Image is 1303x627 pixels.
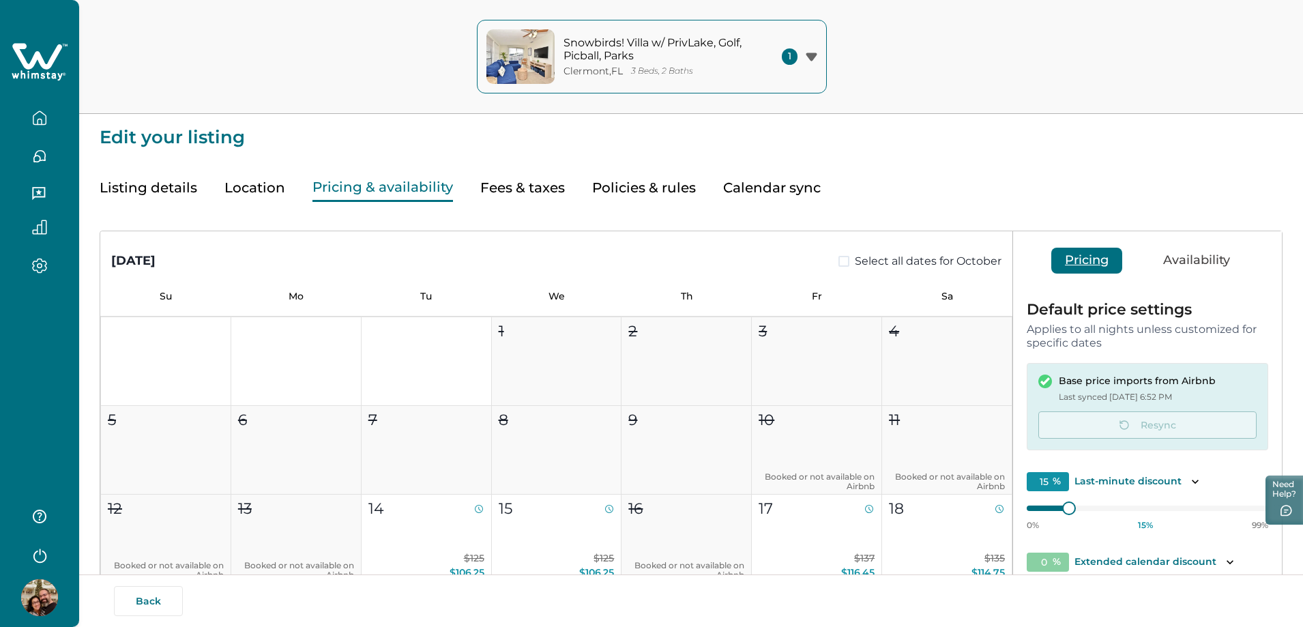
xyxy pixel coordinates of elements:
p: 16 [628,497,643,520]
p: Mo [231,291,361,302]
span: $116.45 [841,566,875,579]
button: Fees & taxes [480,174,565,202]
button: 16Booked or not available on Airbnb [621,495,752,583]
p: We [491,291,621,302]
p: Booked or not available on Airbnb [628,561,744,580]
p: Applies to all nights unless customized for specific dates [1027,323,1268,349]
button: 12Booked or not available on Airbnb [101,495,231,583]
p: Last synced [DATE] 6:52 PM [1059,390,1216,404]
button: Back [114,586,183,616]
button: Policies & rules [592,174,696,202]
img: property-cover [486,29,555,84]
p: Booked or not available on Airbnb [108,561,224,580]
p: 10 [759,409,774,431]
button: 15$125$106.25 [492,495,622,583]
span: $137 [854,552,875,564]
p: 12 [108,497,122,520]
span: $125 [464,552,484,564]
p: Booked or not available on Airbnb [238,561,354,580]
p: Snowbirds! Villa w/ PrivLake, Golf, Picball, Parks [563,36,748,63]
button: Toggle description [1222,554,1238,570]
span: $114.75 [971,566,1005,579]
p: Clermont , FL [563,65,623,77]
button: Location [224,174,285,202]
span: $106.25 [579,566,614,579]
p: Th [621,291,752,302]
button: property-coverSnowbirds! Villa w/ PrivLake, Golf, Picball, ParksClermont,FL3 Beds, 2 Baths1 [477,20,827,93]
button: Toggle description [1187,473,1203,490]
span: $135 [984,552,1005,564]
p: Sa [882,291,1012,302]
span: $106.25 [450,566,484,579]
img: Whimstay Host [21,579,58,616]
p: 99% [1252,520,1268,531]
p: 3 Beds, 2 Baths [631,66,693,76]
button: Listing details [100,174,197,202]
p: Extended calendar discount [1074,555,1216,569]
p: Default price settings [1027,302,1268,317]
p: 18 [889,497,904,520]
p: Tu [361,291,491,302]
button: 11Booked or not available on Airbnb [882,406,1012,495]
p: Booked or not available on Airbnb [759,472,875,491]
p: Edit your listing [100,114,1283,147]
button: 14$125$106.25 [362,495,492,583]
span: Select all dates for October [855,253,1001,269]
p: Fr [752,291,882,302]
button: 13Booked or not available on Airbnb [231,495,362,583]
button: Availability [1150,248,1244,274]
p: Base price imports from Airbnb [1059,375,1216,388]
span: $125 [594,552,614,564]
button: Calendar sync [723,174,821,202]
p: 13 [238,497,252,520]
p: Booked or not available on Airbnb [889,472,1005,491]
button: 10Booked or not available on Airbnb [752,406,882,495]
p: 15 % [1138,520,1153,531]
button: Pricing & availability [312,174,453,202]
p: 0% [1027,520,1039,531]
button: 18$135$114.75 [882,495,1012,583]
p: 14 [368,497,384,520]
button: Pricing [1051,248,1122,274]
p: Su [100,291,231,302]
div: [DATE] [111,252,156,270]
span: 1 [782,48,797,65]
button: 17$137$116.45 [752,495,882,583]
p: 17 [759,497,773,520]
p: Last-minute discount [1074,475,1182,489]
p: 11 [889,409,900,431]
p: 15 [499,497,512,520]
button: Resync [1038,411,1257,439]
